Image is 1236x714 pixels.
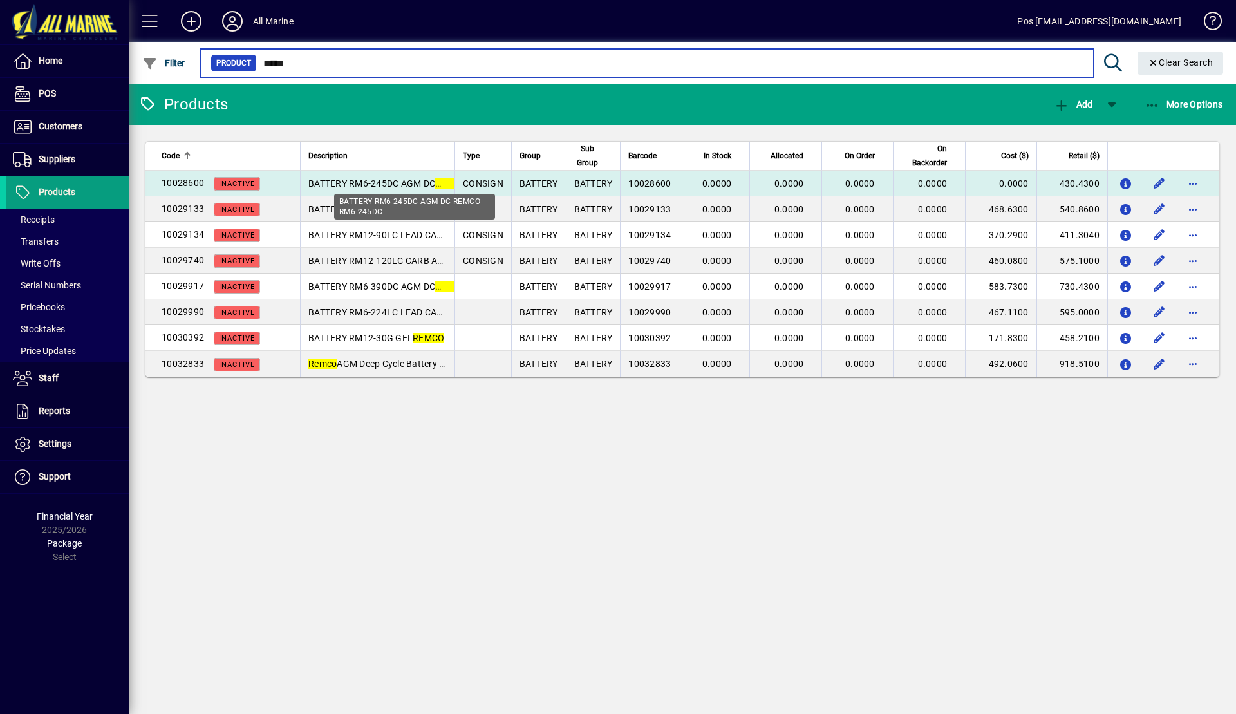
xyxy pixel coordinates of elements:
[574,281,613,292] span: BATTERY
[774,333,804,343] span: 0.0000
[6,340,129,362] a: Price Updates
[845,333,875,343] span: 0.0000
[520,281,558,292] span: BATTERY
[702,359,732,369] span: 0.0000
[845,281,875,292] span: 0.0000
[1036,274,1107,299] td: 730.4300
[628,149,657,163] span: Barcode
[774,359,804,369] span: 0.0000
[774,204,804,214] span: 0.0000
[965,325,1036,351] td: 171.8300
[774,281,804,292] span: 0.0000
[1036,222,1107,248] td: 411.3040
[1001,149,1029,163] span: Cost ($)
[162,281,204,291] span: 10029917
[308,307,494,317] span: BATTERY RM6-224LC LEAD CARBON
[6,395,129,427] a: Reports
[1017,11,1181,32] div: Pos [EMAIL_ADDRESS][DOMAIN_NAME]
[628,333,671,343] span: 10030392
[1149,199,1170,220] button: Edit
[918,204,948,214] span: 0.0000
[162,332,204,343] span: 10030392
[13,214,55,225] span: Receipts
[463,230,503,240] span: CONSIGN
[1036,248,1107,274] td: 575.1000
[1183,328,1203,348] button: More options
[965,171,1036,196] td: 0.0000
[965,351,1036,377] td: 492.0600
[1149,328,1170,348] button: Edit
[1036,351,1107,377] td: 918.5100
[918,333,948,343] span: 0.0000
[13,302,65,312] span: Pricebooks
[628,149,671,163] div: Barcode
[219,334,255,343] span: Inactive
[39,373,59,383] span: Staff
[142,58,185,68] span: Filter
[6,274,129,296] a: Serial Numbers
[918,256,948,266] span: 0.0000
[774,256,804,266] span: 0.0000
[1194,3,1220,44] a: Knowledge Base
[216,57,251,70] span: Product
[845,149,875,163] span: On Order
[1149,353,1170,374] button: Edit
[845,204,875,214] span: 0.0000
[6,461,129,493] a: Support
[1148,57,1213,68] span: Clear Search
[308,281,467,292] span: BATTERY RM6-390DC AGM DC
[1183,353,1203,374] button: More options
[1183,276,1203,297] button: More options
[1141,93,1226,116] button: More Options
[6,78,129,110] a: POS
[1183,199,1203,220] button: More options
[774,178,804,189] span: 0.0000
[574,142,613,170] div: Sub Group
[212,10,253,33] button: Profile
[520,256,558,266] span: BATTERY
[574,359,613,369] span: BATTERY
[687,149,743,163] div: In Stock
[13,346,76,356] span: Price Updates
[1069,149,1100,163] span: Retail ($)
[965,222,1036,248] td: 370.2900
[1036,196,1107,222] td: 540.8600
[162,359,204,369] span: 10032833
[1149,302,1170,323] button: Edit
[574,178,613,189] span: BATTERY
[702,281,732,292] span: 0.0000
[965,299,1036,325] td: 467.1100
[219,283,255,291] span: Inactive
[702,204,732,214] span: 0.0000
[574,333,613,343] span: BATTERY
[6,296,129,318] a: Pricebooks
[845,230,875,240] span: 0.0000
[520,204,558,214] span: BATTERY
[463,178,503,189] span: CONSIGN
[13,324,65,334] span: Stocktakes
[6,111,129,143] a: Customers
[6,209,129,230] a: Receipts
[1183,173,1203,194] button: More options
[162,229,204,240] span: 10029134
[520,149,558,163] div: Group
[628,204,671,214] span: 10029133
[628,256,671,266] span: 10029740
[771,149,803,163] span: Allocated
[918,230,948,240] span: 0.0000
[830,149,886,163] div: On Order
[39,438,71,449] span: Settings
[628,281,671,292] span: 10029917
[918,281,948,292] span: 0.0000
[39,121,82,131] span: Customers
[162,255,204,265] span: 10029740
[39,55,62,66] span: Home
[308,204,473,214] span: BATTERY RM12-150DC AGM DC
[702,230,732,240] span: 0.0000
[162,203,204,214] span: 10029133
[219,257,255,265] span: Inactive
[1149,225,1170,245] button: Edit
[308,359,337,369] em: Remco
[845,178,875,189] span: 0.0000
[628,359,671,369] span: 10032833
